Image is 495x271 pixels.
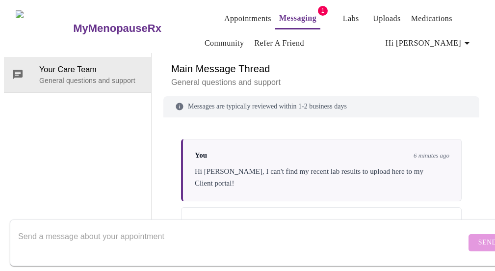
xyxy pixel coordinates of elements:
[254,36,304,50] a: Refer a Friend
[163,96,479,117] div: Messages are typically reviewed within 1-2 business days
[73,22,161,35] h3: MyMenopauseRx
[411,12,452,26] a: Medications
[39,64,143,76] span: Your Care Team
[72,11,201,46] a: MyMenopauseRx
[369,9,405,28] button: Uploads
[275,8,320,29] button: Messaging
[250,33,308,53] button: Refer a Friend
[201,33,248,53] button: Community
[18,227,466,258] textarea: Send a message about your appointment
[16,10,72,47] img: MyMenopauseRx Logo
[205,36,244,50] a: Community
[382,33,477,53] button: Hi [PERSON_NAME]
[220,9,275,28] button: Appointments
[335,9,366,28] button: Labs
[279,11,316,25] a: Messaging
[343,12,359,26] a: Labs
[224,12,271,26] a: Appointments
[171,77,471,88] p: General questions and support
[195,165,449,189] div: Hi [PERSON_NAME], I can't find my recent lab results to upload here to my Client portal!
[386,36,473,50] span: Hi [PERSON_NAME]
[414,152,449,160] span: 6 minutes ago
[373,12,401,26] a: Uploads
[318,6,328,16] span: 1
[407,9,456,28] button: Medications
[171,61,471,77] h6: Main Message Thread
[39,76,143,85] p: General questions and support
[4,57,151,92] div: Your Care TeamGeneral questions and support
[195,151,207,160] span: You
